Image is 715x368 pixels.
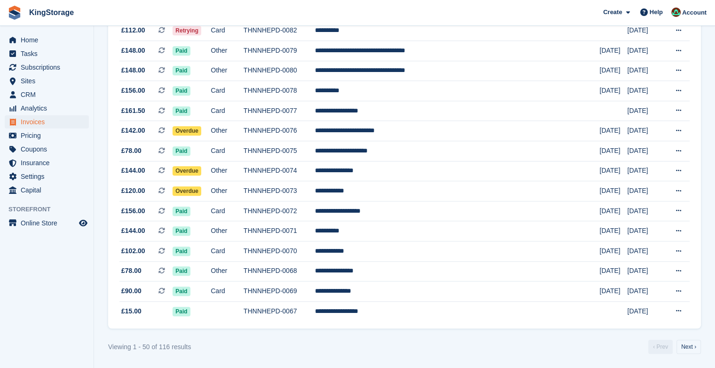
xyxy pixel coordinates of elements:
span: Sites [21,74,77,88]
td: [DATE] [627,41,663,61]
span: Paid [173,287,190,296]
span: Paid [173,226,190,236]
span: £156.00 [121,86,145,96]
span: Paid [173,66,190,75]
td: THNNHEPD-0075 [244,141,315,161]
a: menu [5,143,89,156]
td: Card [211,101,244,121]
span: Paid [173,106,190,116]
span: Paid [173,86,190,96]
td: [DATE] [599,261,627,281]
td: [DATE] [599,61,627,81]
span: Paid [173,207,190,216]
td: Other [211,121,244,141]
a: menu [5,88,89,101]
td: [DATE] [599,281,627,302]
td: THNNHEPD-0082 [244,21,315,41]
span: Subscriptions [21,61,77,74]
span: Overdue [173,166,201,176]
a: menu [5,74,89,88]
span: £156.00 [121,206,145,216]
td: THNNHEPD-0078 [244,81,315,101]
span: £90.00 [121,286,141,296]
a: menu [5,129,89,142]
span: Settings [21,170,77,183]
span: Coupons [21,143,77,156]
span: Paid [173,146,190,156]
span: Analytics [21,102,77,115]
td: [DATE] [599,181,627,201]
span: CRM [21,88,77,101]
td: THNNHEPD-0067 [244,301,315,321]
img: stora-icon-8386f47178a22dfd0bd8f6a31ec36ba5ce8667c1dd55bd0f319d3a0aa187defe.svg [8,6,22,20]
span: Home [21,33,77,47]
td: THNNHEPD-0072 [244,201,315,221]
td: Other [211,181,244,201]
td: [DATE] [599,81,627,101]
td: Card [211,241,244,262]
td: [DATE] [627,161,663,181]
span: Create [603,8,622,17]
td: Other [211,41,244,61]
td: THNNHEPD-0079 [244,41,315,61]
td: [DATE] [627,281,663,302]
td: THNNHEPD-0073 [244,181,315,201]
a: Next [676,340,701,354]
span: Pricing [21,129,77,142]
td: THNNHEPD-0071 [244,221,315,241]
span: £78.00 [121,146,141,156]
td: [DATE] [627,241,663,262]
td: [DATE] [627,81,663,101]
td: [DATE] [627,301,663,321]
td: Card [211,21,244,41]
td: THNNHEPD-0076 [244,121,315,141]
span: Capital [21,184,77,197]
td: [DATE] [599,161,627,181]
span: Paid [173,307,190,316]
a: Previous [648,340,673,354]
span: £15.00 [121,306,141,316]
span: Overdue [173,126,201,136]
span: Overdue [173,186,201,196]
td: Card [211,141,244,161]
div: Viewing 1 - 50 of 116 results [108,342,191,352]
span: Account [682,8,707,17]
a: menu [5,33,89,47]
img: John King [671,8,681,17]
a: menu [5,216,89,230]
a: Preview store [78,217,89,229]
td: [DATE] [627,101,663,121]
span: Paid [173,247,190,256]
a: menu [5,61,89,74]
a: menu [5,184,89,197]
span: Help [650,8,663,17]
td: [DATE] [599,41,627,61]
span: Insurance [21,156,77,169]
span: £112.00 [121,25,145,35]
span: £144.00 [121,226,145,236]
a: menu [5,47,89,60]
td: THNNHEPD-0074 [244,161,315,181]
td: [DATE] [599,241,627,262]
td: [DATE] [627,181,663,201]
td: THNNHEPD-0077 [244,101,315,121]
span: £148.00 [121,46,145,56]
a: KingStorage [25,5,78,20]
span: £102.00 [121,246,145,256]
span: £161.50 [121,106,145,116]
td: THNNHEPD-0080 [244,61,315,81]
td: [DATE] [599,121,627,141]
td: [DATE] [627,221,663,241]
td: [DATE] [627,21,663,41]
span: Paid [173,46,190,56]
span: Paid [173,266,190,276]
a: menu [5,170,89,183]
td: [DATE] [627,61,663,81]
td: THNNHEPD-0069 [244,281,315,302]
td: [DATE] [627,121,663,141]
td: [DATE] [599,141,627,161]
td: Other [211,61,244,81]
span: Invoices [21,115,77,128]
span: £148.00 [121,65,145,75]
nav: Pages [646,340,703,354]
